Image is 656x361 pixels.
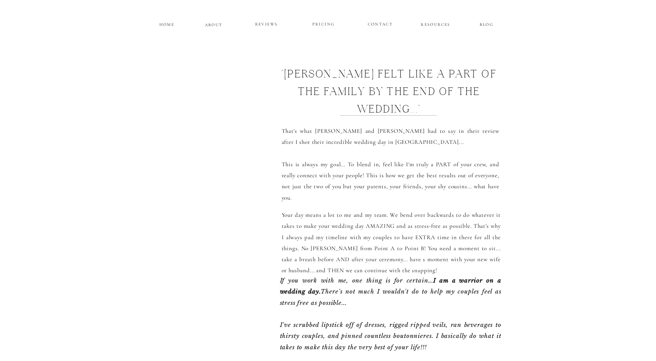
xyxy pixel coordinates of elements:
a: REVIEWS [246,20,287,29]
p: That's what [PERSON_NAME] and [PERSON_NAME] had to say in their review after I shot their incredi... [282,126,499,205]
a: RESOURCES [420,21,451,26]
a: ABOUT [205,21,223,27]
a: PRICING [303,20,344,29]
a: BLOG [471,21,502,26]
a: HOME [158,21,176,26]
p: Your day means a lot to me and my team. We bend over backwards to do whatever it takes to make yo... [282,210,501,275]
h1: "[PERSON_NAME] felt like A part of the family by the end of the wedding..." [280,66,498,106]
a: CONTACT [368,20,393,26]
